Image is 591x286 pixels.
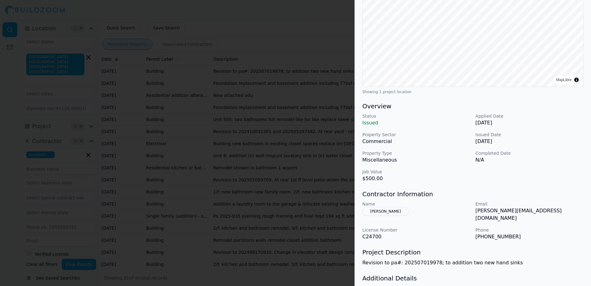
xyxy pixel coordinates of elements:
[475,156,584,164] p: N/A
[362,138,470,145] p: Commercial
[362,274,584,283] h3: Additional Details
[362,132,470,138] p: Property Sector
[475,132,584,138] p: Issued Date
[556,78,572,82] a: MapLibre
[362,248,584,257] h3: Project Description
[362,89,584,94] div: Showing 1 project location
[362,150,470,156] p: Property Type
[362,259,584,266] p: Revision to pa#: 202507019978; to addition two new hand sinks
[362,156,470,164] p: Miscellaneous
[475,201,584,207] p: Email
[362,175,470,182] p: $500.00
[362,190,584,198] h3: Contractor Information
[573,76,580,84] summary: Toggle attribution
[362,169,470,175] p: Job Value
[475,207,584,222] p: [PERSON_NAME][EMAIL_ADDRESS][DOMAIN_NAME]
[362,201,470,207] p: Name
[475,138,584,145] p: [DATE]
[475,227,584,233] p: Phone
[362,227,470,233] p: License Number
[362,102,584,110] h3: Overview
[475,113,584,119] p: Applied Date
[475,233,584,240] p: [PHONE_NUMBER]
[362,233,470,240] p: C24700
[475,150,584,156] p: Completed Date
[362,113,470,119] p: Status
[475,119,584,127] p: [DATE]
[362,207,409,216] button: [PERSON_NAME]
[362,119,470,127] p: Issued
